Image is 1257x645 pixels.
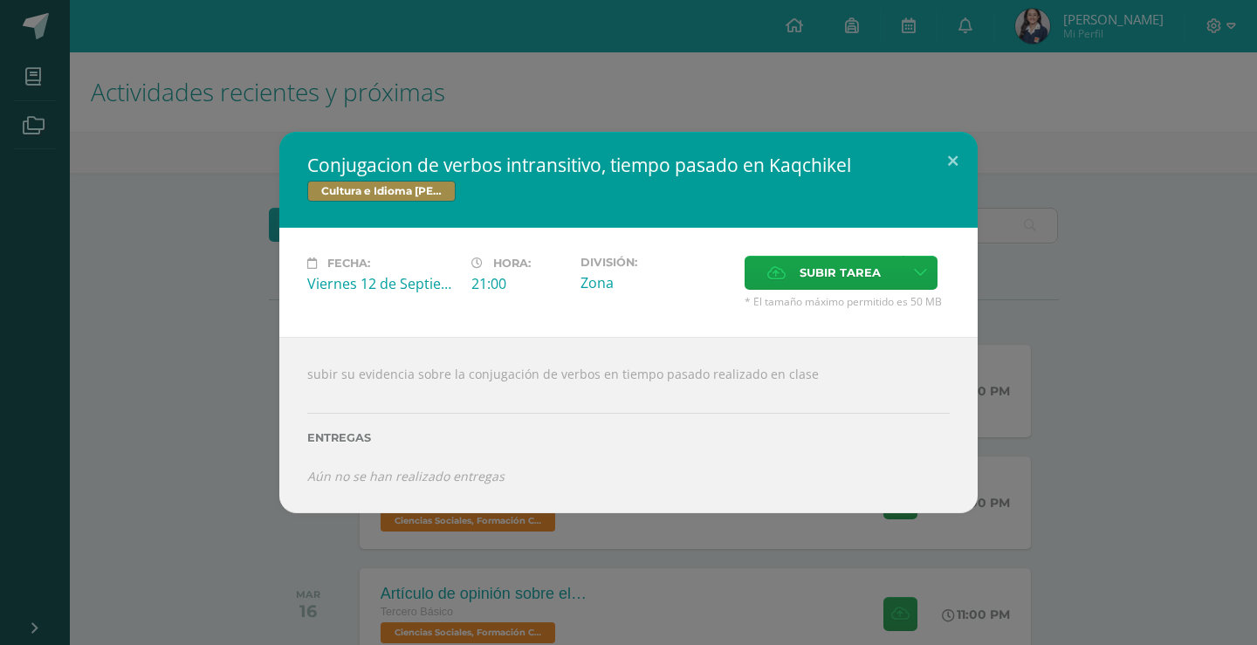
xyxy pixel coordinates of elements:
span: Subir tarea [800,257,881,289]
span: * El tamaño máximo permitido es 50 MB [745,294,950,309]
h2: Conjugacion de verbos intransitivo, tiempo pasado en Kaqchikel [307,153,950,177]
div: Viernes 12 de Septiembre [307,274,457,293]
div: subir su evidencia sobre la conjugación de verbos en tiempo pasado realizado en clase [279,337,978,513]
span: Hora: [493,257,531,270]
div: 21:00 [471,274,567,293]
label: Entregas [307,431,950,444]
button: Close (Esc) [928,132,978,191]
div: Zona [580,273,731,292]
span: Cultura e Idioma [PERSON_NAME] o Xinca [307,181,456,202]
i: Aún no se han realizado entregas [307,468,505,484]
span: Fecha: [327,257,370,270]
label: División: [580,256,731,269]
